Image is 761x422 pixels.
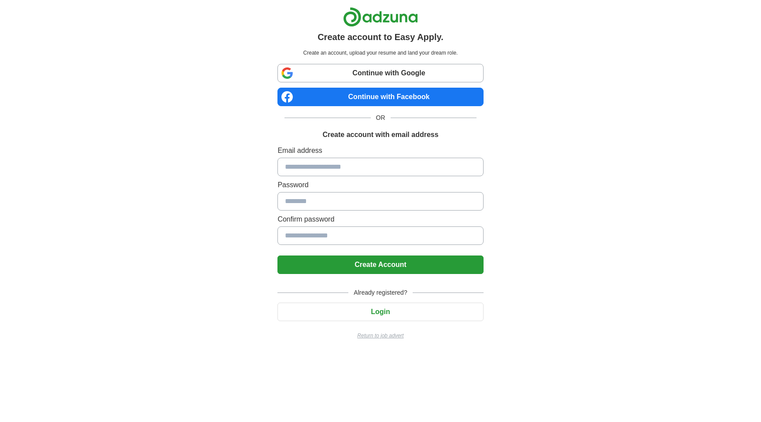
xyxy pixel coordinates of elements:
label: Confirm password [277,214,483,225]
img: Adzuna logo [343,7,418,27]
a: Login [277,308,483,315]
a: Continue with Facebook [277,88,483,106]
span: Already registered? [348,288,412,297]
p: Create an account, upload your resume and land your dream role. [279,49,481,57]
button: Create Account [277,255,483,274]
a: Continue with Google [277,64,483,82]
h1: Create account with email address [322,130,438,140]
a: Return to job advert [277,332,483,340]
label: Email address [277,145,483,156]
h1: Create account to Easy Apply. [318,30,443,44]
button: Login [277,303,483,321]
span: OR [371,113,391,122]
label: Password [277,180,483,190]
